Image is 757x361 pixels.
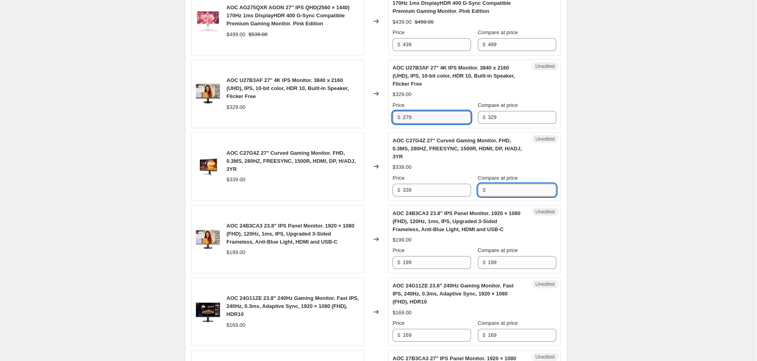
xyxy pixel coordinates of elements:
[397,259,400,265] span: $
[226,223,354,245] span: AOC 24B3CA3 23.8" IPS Panel Monitor. 1920 × 1080 (FHD), 120Hz, 1ms, IPS, Upgraded 3-Sided Framele...
[196,9,220,33] img: 98c5d2a115ea5eeda5016ca948b668df_80x.png
[226,295,359,317] span: AOC 24G11ZE 23.8" 240Hz Gaming Monitor. Fast IPS, 240Hz, 0.3ms, Adaptive Sync, 1920 × 1080 (FHD),...
[393,137,522,160] span: AOC C27G4Z 27" Curved Gaming Monitor. FHD, 0.3MS, 280HZ, FREESYNC, 1500R, HDMI, DP, H/ADJ, 3YR
[196,300,220,324] img: 7866c0da9d6fb1d6505a53b5c2bd4d25_80x.png
[483,187,485,193] span: $
[393,175,405,181] span: Price
[393,236,411,244] div: $199.00
[478,320,518,326] span: Compare at price
[478,247,518,253] span: Compare at price
[393,247,405,253] span: Price
[196,154,220,178] img: 43ca51a58a508df2a6aa07166682f2aa_80x.png
[397,187,400,193] span: $
[535,63,555,70] span: Unedited
[393,90,411,98] div: $329.00
[393,65,515,87] span: AOC U27B3AF 27" 4K IPS Monitor. 3840 x 2160 (UHD), IPS, 10-bit color, HDR 10, Built-in Speaker, F...
[535,281,555,287] span: Unedited
[483,114,485,120] span: $
[249,31,267,39] strike: $539.00
[478,29,518,35] span: Compare at price
[535,354,555,360] span: Unedited
[478,175,518,181] span: Compare at price
[415,18,434,26] strike: $499.00
[397,114,400,120] span: $
[397,41,400,47] span: $
[393,210,520,232] span: AOC 24B3CA3 23.8" IPS Panel Monitor. 1920 × 1080 (FHD), 120Hz, 1ms, IPS, Upgraded 3-Sided Framele...
[478,102,518,108] span: Compare at price
[196,82,220,106] img: 42970d0e9d00b4de632b08826ec13550_80x.png
[226,4,350,27] span: AOC AG275QXR AGON 27" IPS QHD(2560 × 1440) 170Hz 1ms DisplayHDR 400 G-Sync Compatible Premium Gam...
[483,332,485,338] span: $
[393,29,405,35] span: Price
[397,332,400,338] span: $
[535,209,555,215] span: Unedited
[393,309,411,317] div: $169.00
[196,227,220,251] img: 08fd1d7128eed9692efe27f13aaf599f_80x.png
[226,176,245,184] div: $339.00
[226,77,349,99] span: AOC U27B3AF 27" 4K IPS Monitor. 3840 x 2160 (UHD), IPS, 10-bit color, HDR 10, Built-in Speaker, F...
[393,283,514,305] span: AOC 24G11ZE 23.8" 240Hz Gaming Monitor. Fast IPS, 240Hz, 0.3ms, Adaptive Sync, 1920 × 1080 (FHD),...
[226,103,245,111] div: $329.00
[226,248,245,256] div: $199.00
[393,102,405,108] span: Price
[226,31,245,39] div: $499.00
[483,41,485,47] span: $
[393,163,411,171] div: $339.00
[393,18,411,26] div: $439.00
[393,320,405,326] span: Price
[535,136,555,142] span: Unedited
[226,150,356,172] span: AOC C27G4Z 27" Curved Gaming Monitor. FHD, 0.3MS, 280HZ, FREESYNC, 1500R, HDMI, DP, H/ADJ, 3YR
[483,259,485,265] span: $
[226,321,245,329] div: $169.00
